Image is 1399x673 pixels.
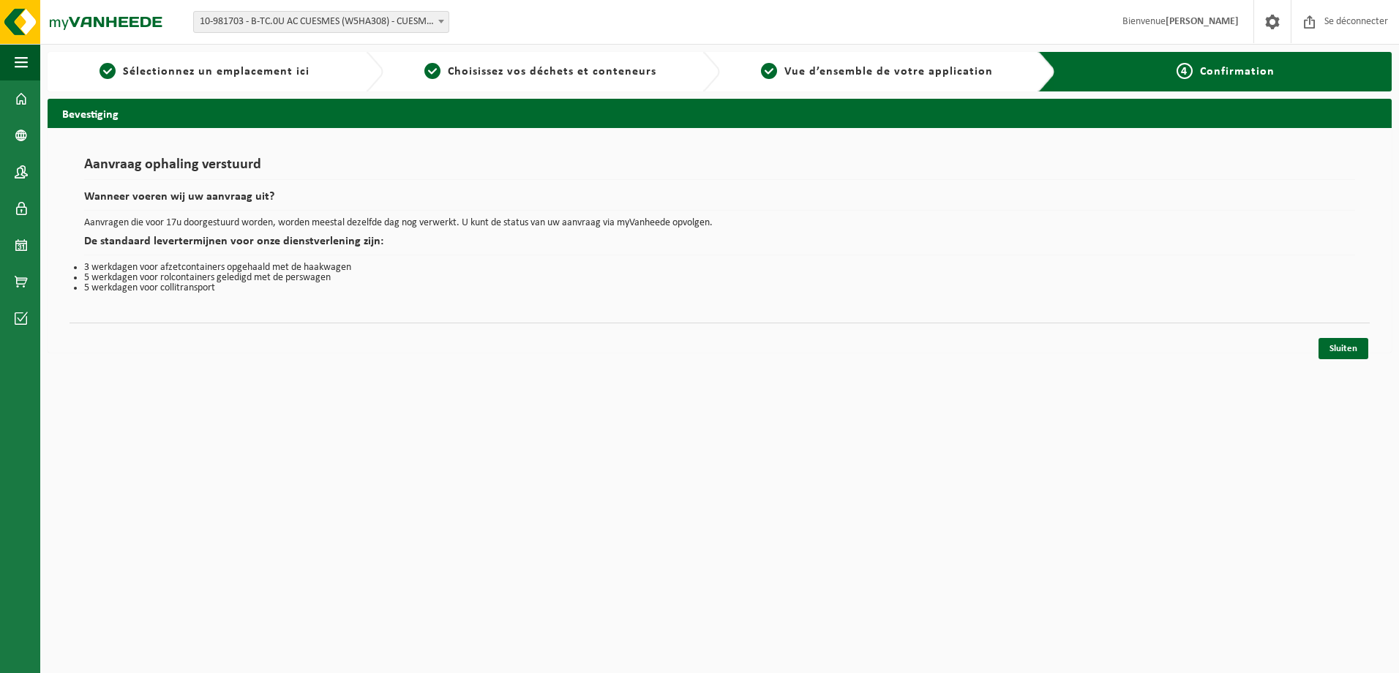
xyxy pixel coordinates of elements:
[55,63,354,80] a: 1Sélectionnez un emplacement ici
[727,63,1027,80] a: 3Vue d’ensemble de votre application
[1166,16,1239,27] strong: [PERSON_NAME]
[84,263,1355,273] li: 3 werkdagen voor afzetcontainers opgehaald met de haakwagen
[193,11,449,33] span: 10-981703 - B-TC.0U AC CUESMES (W5HA308) - CUESMES
[784,66,993,78] span: Vue d’ensemble de votre application
[84,236,1355,255] h2: De standaard levertermijnen voor onze dienstverlening zijn:
[123,66,310,78] span: Sélectionnez un emplacement ici
[100,63,116,79] span: 1
[84,283,1355,293] li: 5 werkdagen voor collitransport
[761,63,777,79] span: 3
[448,66,656,78] span: Choisissez vos déchets et conteneurs
[1177,63,1193,79] span: 4
[48,99,1392,127] h2: Bevestiging
[1319,338,1368,359] a: Sluiten
[1122,16,1239,27] font: Bienvenue
[194,12,449,32] span: 10-981703 - B-TC.0U AC CUESMES (W5HA308) - CUESMES
[84,191,1355,211] h2: Wanneer voeren wij uw aanvraag uit?
[84,218,1355,228] p: Aanvragen die voor 17u doorgestuurd worden, worden meestal dezelfde dag nog verwerkt. U kunt de s...
[391,63,690,80] a: 2Choisissez vos déchets et conteneurs
[424,63,440,79] span: 2
[84,273,1355,283] li: 5 werkdagen voor rolcontainers geledigd met de perswagen
[1200,66,1275,78] span: Confirmation
[84,157,1355,180] h1: Aanvraag ophaling verstuurd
